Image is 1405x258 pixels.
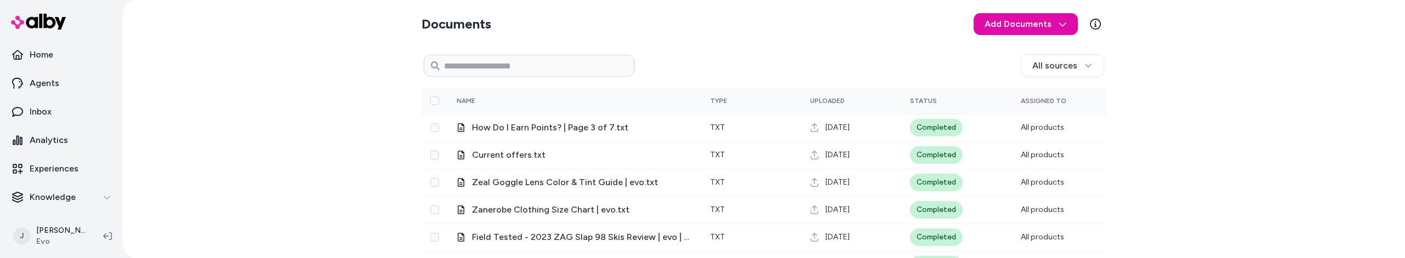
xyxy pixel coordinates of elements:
button: J[PERSON_NAME]Evo [7,219,94,254]
button: Select all [430,96,439,105]
span: txt [710,232,725,242]
span: [DATE] [825,177,850,188]
a: Analytics [4,127,119,153]
span: Evo [36,236,86,247]
span: Current offers.txt [472,148,693,162]
span: txt [710,205,725,214]
div: Completed [910,201,963,219]
span: [DATE] [825,204,850,215]
span: txt [710,150,725,159]
div: Name [457,96,539,105]
button: Select row [430,123,439,132]
div: How Do I Earn Points? | Page 3 of 7.txt [457,121,693,134]
span: J [13,227,31,245]
div: Field Tested - 2023 ZAG Slap 98 Skis Review | evo | Page 2 of 2.txt [457,231,693,244]
button: Select row [430,233,439,242]
div: Completed [910,119,963,136]
span: txt [710,123,725,132]
p: Agents [30,77,59,90]
span: All products [1021,150,1064,159]
button: Select row [430,178,439,187]
span: Uploaded [810,97,845,105]
button: Knowledge [4,184,119,210]
p: [PERSON_NAME] [36,225,86,236]
span: [DATE] [825,150,850,160]
span: Zanerobe Clothing Size Chart | evo.txt [472,203,693,216]
button: Select row [430,205,439,214]
a: Experiences [4,156,119,182]
span: All products [1021,123,1064,132]
span: txt [710,177,725,187]
img: alby Logo [11,14,66,30]
span: All sources [1032,59,1077,72]
a: Home [4,42,119,68]
button: Add Documents [974,13,1078,35]
span: [DATE] [825,122,850,133]
div: Completed [910,146,963,164]
p: Home [30,48,53,61]
p: Experiences [30,162,78,175]
span: [DATE] [825,232,850,243]
button: Select row [430,151,439,159]
span: Assigned To [1021,97,1066,105]
span: Zeal Goggle Lens Color & Tint Guide | evo.txt [472,176,693,189]
div: Zeal Goggle Lens Color & Tint Guide | evo.txt [457,176,693,189]
div: Completed [910,228,963,246]
div: Completed [910,174,963,191]
span: All products [1021,232,1064,242]
p: Knowledge [30,191,76,204]
a: Inbox [4,99,119,125]
span: How Do I Earn Points? | Page 3 of 7.txt [472,121,693,134]
span: Field Tested - 2023 ZAG Slap 98 Skis Review | evo | Page 2 of 2.txt [472,231,693,244]
p: Analytics [30,134,68,147]
button: All sources [1021,54,1104,77]
span: Status [910,97,937,105]
p: Inbox [30,105,52,118]
div: Zanerobe Clothing Size Chart | evo.txt [457,203,693,216]
h2: Documents [421,15,491,33]
div: Current offers.txt [457,148,693,162]
span: All products [1021,177,1064,187]
span: Type [710,97,727,105]
a: Agents [4,70,119,96]
span: All products [1021,205,1064,214]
